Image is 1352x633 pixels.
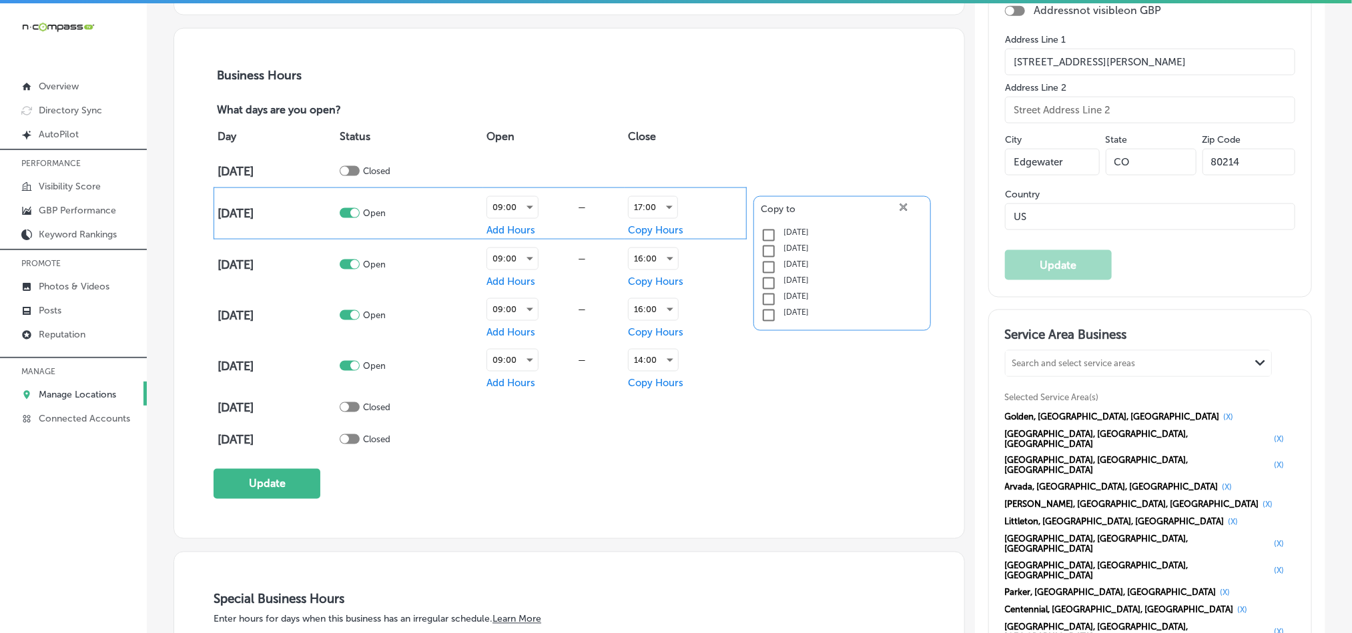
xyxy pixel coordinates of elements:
[218,308,336,323] h4: [DATE]
[39,205,116,216] p: GBP Performance
[539,202,625,212] div: —
[363,166,390,176] p: Closed
[1005,588,1217,598] span: Parker, [GEOGRAPHIC_DATA], [GEOGRAPHIC_DATA]
[487,197,538,218] div: 09:00
[783,227,809,243] p: [DATE]
[1005,412,1220,422] span: Golden, [GEOGRAPHIC_DATA], [GEOGRAPHIC_DATA]
[483,118,625,155] th: Open
[363,361,386,371] p: Open
[214,104,436,118] p: What days are you open?
[1005,49,1295,75] input: Street Address Line 1
[492,614,541,625] a: Learn More
[783,275,809,291] p: [DATE]
[628,377,683,389] span: Copy Hours
[1217,588,1235,598] button: (X)
[486,377,535,389] span: Add Hours
[363,310,386,320] p: Open
[1005,82,1295,93] label: Address Line 2
[1220,412,1238,422] button: (X)
[1012,358,1136,368] div: Search and select service areas
[214,592,924,607] h3: Special Business Hours
[363,259,386,269] p: Open
[628,224,683,236] span: Copy Hours
[39,413,130,424] p: Connected Accounts
[218,206,336,221] h4: [DATE]
[363,434,390,444] p: Closed
[1005,392,1099,402] span: Selected Service Area(s)
[1203,149,1295,175] input: Zip Code
[486,275,535,287] span: Add Hours
[1005,250,1112,280] button: Update
[539,355,625,365] div: —
[1005,605,1234,615] span: Centennial, [GEOGRAPHIC_DATA], [GEOGRAPHIC_DATA]
[783,307,809,324] p: [DATE]
[628,275,683,287] span: Copy Hours
[487,248,538,269] div: 09:00
[21,21,95,33] img: 660ab0bf-5cc7-4cb8-ba1c-48b5ae0f18e60NCTV_CLogo_TV_Black_-500x88.png
[39,81,79,92] p: Overview
[214,614,924,625] p: Enter hours for days when this business has an irregular schedule.
[629,299,678,320] div: 16:00
[1005,429,1271,449] span: [GEOGRAPHIC_DATA], [GEOGRAPHIC_DATA], [GEOGRAPHIC_DATA]
[336,118,483,155] th: Status
[1106,134,1128,145] label: State
[783,243,809,259] p: [DATE]
[629,350,678,371] div: 14:00
[1005,500,1259,510] span: [PERSON_NAME], [GEOGRAPHIC_DATA], [GEOGRAPHIC_DATA]
[1005,203,1295,230] input: Country
[1219,482,1237,493] button: (X)
[1271,539,1289,550] button: (X)
[1034,4,1161,17] p: Address not visible on GBP
[39,389,116,400] p: Manage Locations
[539,304,625,314] div: —
[39,181,101,192] p: Visibility Score
[487,299,538,320] div: 09:00
[1225,517,1243,528] button: (X)
[1005,456,1271,476] span: [GEOGRAPHIC_DATA], [GEOGRAPHIC_DATA], [GEOGRAPHIC_DATA]
[629,197,677,218] div: 17:00
[363,402,390,412] p: Closed
[214,469,320,499] button: Update
[1005,517,1225,527] span: Littleton, [GEOGRAPHIC_DATA], [GEOGRAPHIC_DATA]
[1005,189,1295,200] label: Country
[1271,434,1289,444] button: (X)
[783,291,809,307] p: [DATE]
[1203,134,1241,145] label: Zip Code
[1005,482,1219,492] span: Arvada, [GEOGRAPHIC_DATA], [GEOGRAPHIC_DATA]
[1005,534,1271,554] span: [GEOGRAPHIC_DATA], [GEOGRAPHIC_DATA], [GEOGRAPHIC_DATA]
[1005,34,1295,45] label: Address Line 1
[1005,149,1100,175] input: City
[625,118,746,155] th: Close
[39,281,109,292] p: Photos & Videos
[629,248,678,269] div: 16:00
[1005,134,1022,145] label: City
[1005,327,1295,347] h3: Service Area Business
[218,359,336,374] h4: [DATE]
[39,305,61,316] p: Posts
[487,350,538,371] div: 09:00
[486,224,535,236] span: Add Hours
[218,164,336,179] h4: [DATE]
[761,203,924,215] h1: Copy to
[39,105,102,116] p: Directory Sync
[218,432,336,447] h4: [DATE]
[486,326,535,338] span: Add Hours
[214,118,336,155] th: Day
[1005,97,1295,123] input: Street Address Line 2
[218,257,336,272] h4: [DATE]
[1271,460,1289,471] button: (X)
[1259,500,1277,510] button: (X)
[39,229,117,240] p: Keyword Rankings
[1271,566,1289,576] button: (X)
[39,129,79,140] p: AutoPilot
[363,208,386,218] p: Open
[1005,561,1271,581] span: [GEOGRAPHIC_DATA], [GEOGRAPHIC_DATA], [GEOGRAPHIC_DATA]
[539,253,625,263] div: —
[214,68,924,83] h3: Business Hours
[1106,149,1197,175] input: NY
[39,329,85,340] p: Reputation
[1234,605,1252,616] button: (X)
[218,400,336,415] h4: [DATE]
[628,326,683,338] span: Copy Hours
[783,259,809,275] p: [DATE]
